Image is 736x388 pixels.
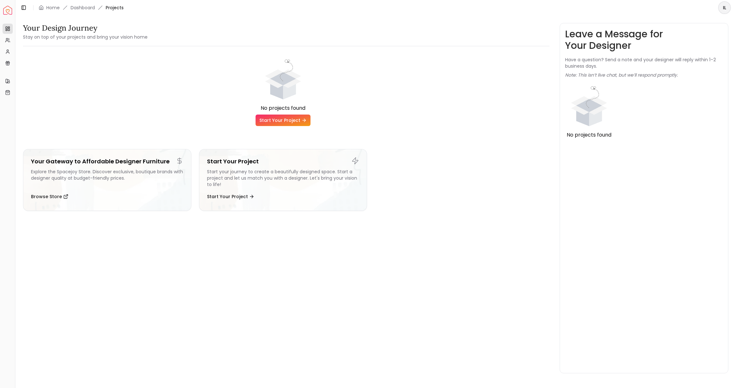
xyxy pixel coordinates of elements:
a: Start Your ProjectStart your journey to create a beautifully designed space. Start a project and ... [199,149,367,211]
button: Browse Store [31,190,68,203]
button: IL [718,1,731,14]
a: Home [46,4,60,11]
small: Stay on top of your projects and bring your vision home [23,34,148,40]
span: IL [719,2,730,13]
a: Dashboard [71,4,95,11]
h3: Your Design Journey [23,23,148,33]
nav: breadcrumb [39,4,124,11]
a: Start Your Project [256,115,310,126]
div: Explore the Spacejoy Store. Discover exclusive, boutique brands with designer quality at budget-f... [31,168,183,188]
div: animation [565,83,613,131]
div: animation [259,56,307,104]
div: No projects found [565,131,613,139]
h3: Leave a Message for Your Designer [565,28,723,51]
h5: Start Your Project [207,157,359,166]
div: Start your journey to create a beautifully designed space. Start a project and let us match you w... [207,168,359,188]
p: Have a question? Send a note and your designer will reply within 1–2 business days. [565,56,723,69]
span: Projects [106,4,124,11]
a: Your Gateway to Affordable Designer FurnitureExplore the Spacejoy Store. Discover exclusive, bout... [23,149,191,211]
a: Spacejoy [3,6,12,15]
div: No projects found [23,104,543,112]
img: Spacejoy Logo [3,6,12,15]
button: Start Your Project [207,190,254,203]
h5: Your Gateway to Affordable Designer Furniture [31,157,183,166]
p: Note: This isn’t live chat, but we’ll respond promptly. [565,72,678,78]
